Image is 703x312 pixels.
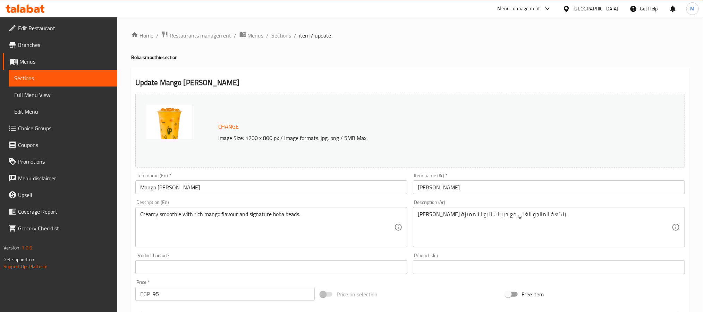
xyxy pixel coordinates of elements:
a: Restaurants management [161,31,231,40]
textarea: Creamy smoothie with rich mango flavour and signature boba beads. [140,211,394,244]
span: Full Menu View [14,91,112,99]
h4: Boba smoothie section [131,54,689,61]
a: Edit Menu [9,103,117,120]
span: item / update [299,31,331,40]
textarea: [PERSON_NAME] بنكهة المانجو الغني مع حبيبات البوبا المميزة. [418,211,672,244]
span: Upsell [18,191,112,199]
span: Grocery Checklist [18,224,112,232]
p: Image Size: 1200 x 800 px / Image formats: jpg, png / 5MB Max. [215,134,612,142]
input: Please enter price [153,287,315,301]
a: Upsell [3,187,117,203]
h2: Update Mango [PERSON_NAME] [135,77,685,88]
div: [GEOGRAPHIC_DATA] [573,5,619,13]
input: Please enter product sku [413,260,685,274]
span: Edit Restaurant [18,24,112,32]
a: Menu disclaimer [3,170,117,187]
a: Full Menu View [9,87,117,103]
li: / [294,31,297,40]
div: Menu-management [498,5,540,13]
p: EGP [140,290,150,298]
span: Menu disclaimer [18,174,112,182]
a: Coupons [3,137,117,153]
a: Sections [272,31,291,40]
input: Enter name Ar [413,180,685,194]
span: Free item [522,290,544,298]
span: Menus [248,31,264,40]
img: mmw_638893783069193662 [146,105,192,139]
a: Branches [3,36,117,53]
span: Menus [19,57,112,66]
input: Please enter product barcode [135,260,407,274]
span: Price on selection [337,290,378,298]
a: Promotions [3,153,117,170]
span: Change [218,122,239,132]
li: / [266,31,269,40]
a: Coverage Report [3,203,117,220]
span: M [691,5,695,13]
span: Restaurants management [170,31,231,40]
span: Version: [3,243,20,252]
span: Branches [18,41,112,49]
span: Sections [14,74,112,82]
span: Choice Groups [18,124,112,132]
span: 1.0.0 [22,243,32,252]
span: Promotions [18,157,112,166]
li: / [156,31,159,40]
li: / [234,31,237,40]
a: Grocery Checklist [3,220,117,237]
a: Sections [9,70,117,87]
span: Coverage Report [18,207,112,216]
a: Home [131,31,153,40]
a: Menus [239,31,264,40]
a: Edit Restaurant [3,20,117,36]
input: Enter name En [135,180,407,194]
span: Edit Menu [14,107,112,116]
a: Choice Groups [3,120,117,137]
nav: breadcrumb [131,31,689,40]
a: Support.OpsPlatform [3,262,48,271]
span: Coupons [18,141,112,149]
span: Get support on: [3,255,35,264]
button: Change [215,120,242,134]
a: Menus [3,53,117,70]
